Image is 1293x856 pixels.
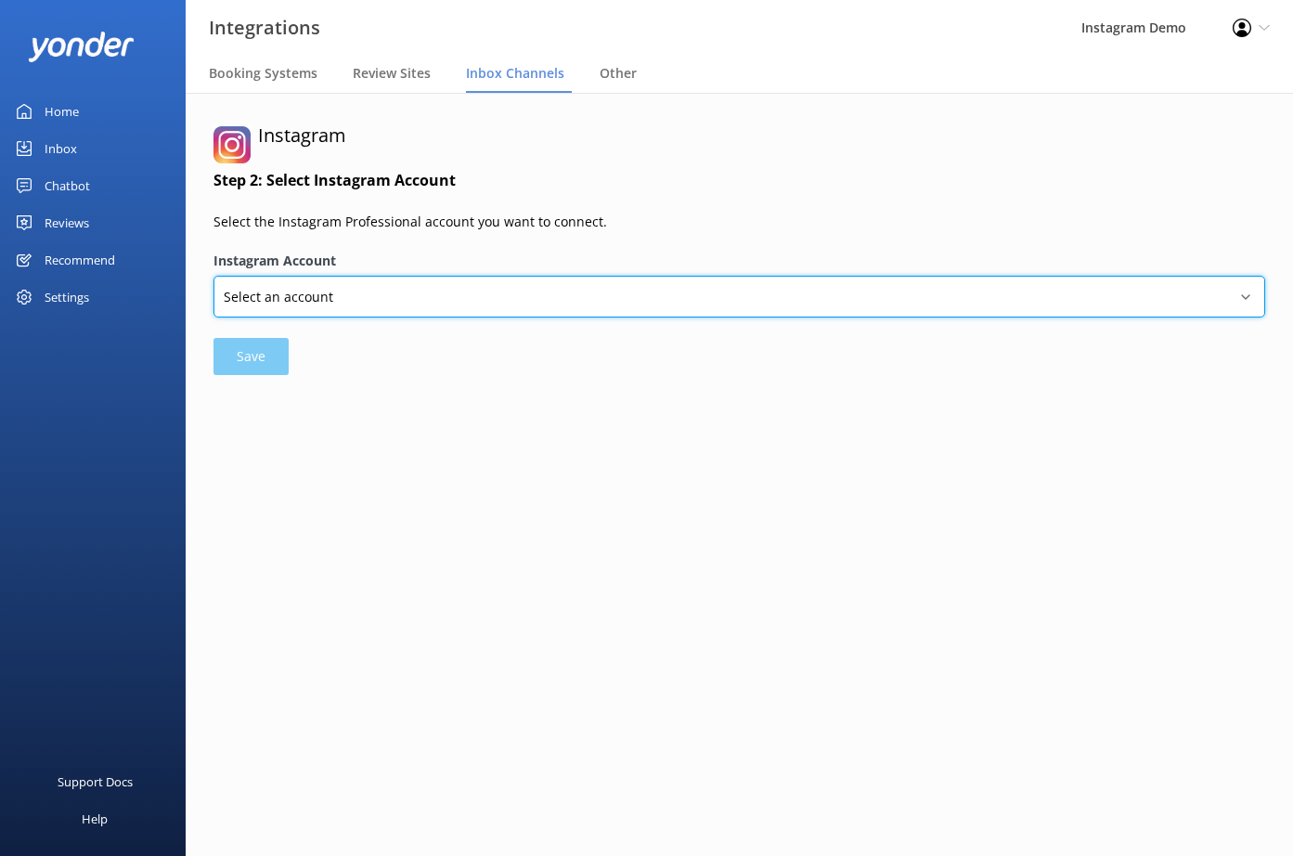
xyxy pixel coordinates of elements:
h3: Integrations [209,13,320,43]
div: Help [82,800,108,837]
label: Instagram Account [213,251,1265,271]
span: Booking Systems [209,64,317,83]
span: Other [600,64,637,83]
div: Settings [45,279,89,316]
div: Reviews [45,204,89,241]
img: instagram.png [213,126,251,163]
h3: Instagram [258,121,346,150]
div: Support Docs [58,763,133,800]
img: yonder-white-logo.png [28,32,135,62]
div: Home [45,93,79,130]
h4: Step 2: Select Instagram Account [213,169,1265,193]
div: Chatbot [45,167,90,204]
p: Select the Instagram Professional account you want to connect. [213,212,1265,232]
div: Inbox [45,130,77,167]
span: Review Sites [353,64,431,83]
div: Recommend [45,241,115,279]
span: Inbox Channels [466,64,564,83]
